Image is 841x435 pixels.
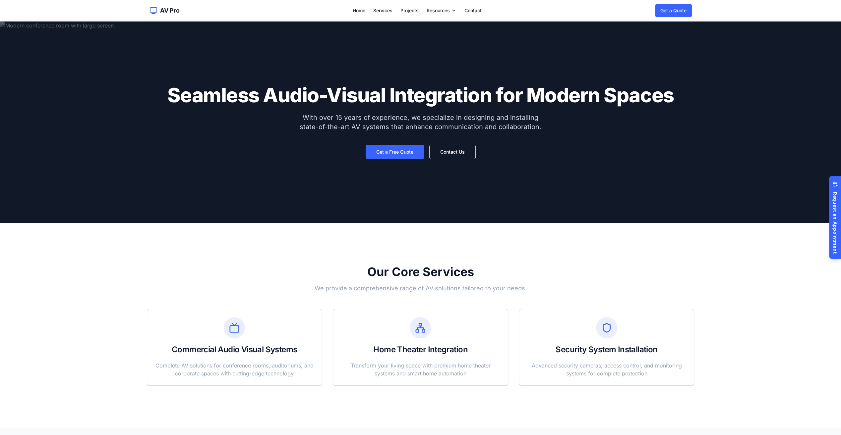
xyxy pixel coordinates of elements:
h2: Our Core Services [147,265,694,278]
a: Contact Us [429,145,476,159]
span: AV Pro [160,6,180,15]
a: Contact [464,7,482,14]
p: Advanced security cameras, access control, and monitoring systems for complete protection [527,362,686,377]
p: Complete AV solutions for conference rooms, auditoriums, and corporate spaces with cutting-edge t... [155,362,314,377]
div: Security System Installation [527,346,686,354]
p: With over 15 years of experience, we specialize in designing and installing state-of-the-art AV s... [293,113,548,131]
p: Transform your living space with premium home theater systems and smart home automation [341,362,500,377]
p: We provide a comprehensive range of AV solutions tailored to your needs. [309,284,532,293]
h1: Seamless Audio-Visual Integration for Modern Spaces [147,85,694,105]
div: Home Theater Integration [341,346,500,354]
a: Home [353,7,365,14]
span: Request an Appointment [832,192,838,254]
div: Commercial Audio Visual Systems [155,346,314,354]
button: Request an Appointment [829,176,841,259]
a: AV Pro [150,6,180,15]
a: Get a Quote [655,4,692,17]
button: Resources [427,7,456,14]
a: Projects [400,7,419,14]
a: Get a Free Quote [366,145,424,159]
a: Services [373,7,392,14]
